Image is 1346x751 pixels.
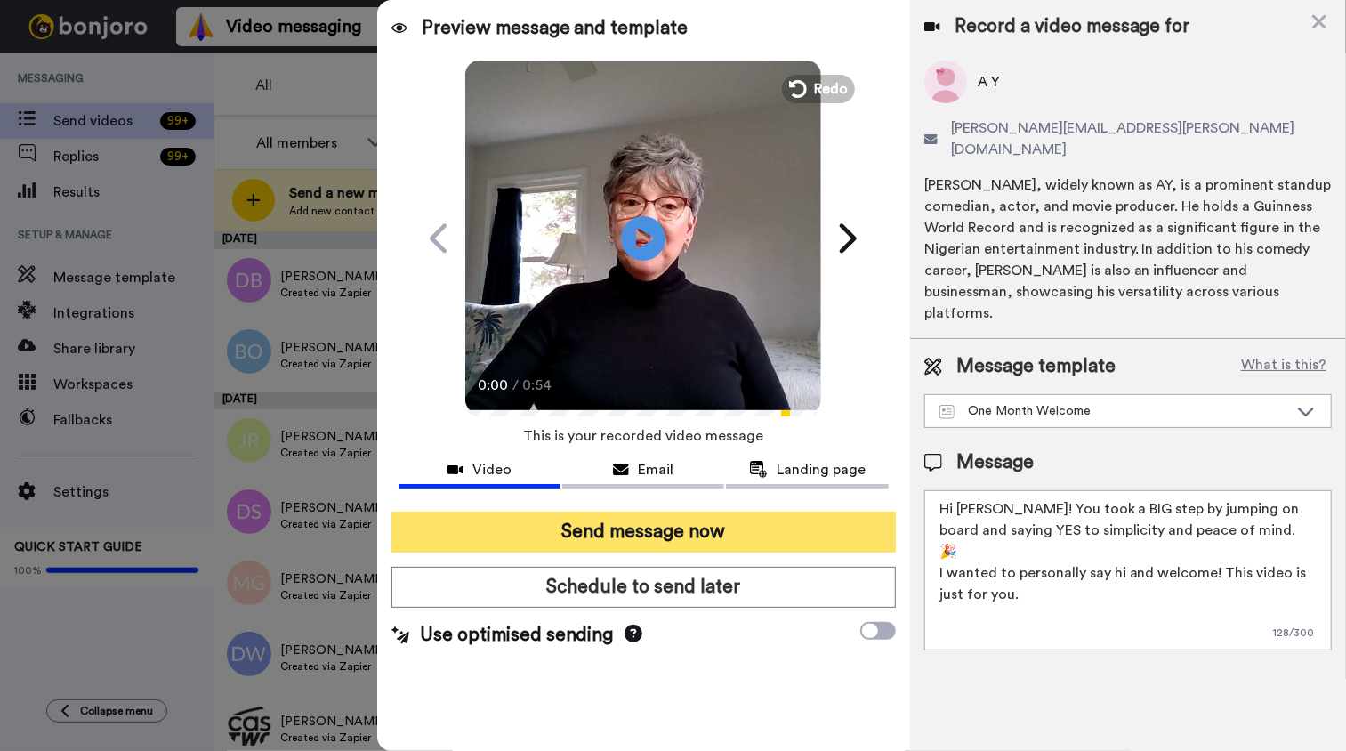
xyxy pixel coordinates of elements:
textarea: Hi [PERSON_NAME]! You took a BIG step by jumping on board and saying YES to simplicity and peace ... [924,490,1332,650]
span: [PERSON_NAME][EMAIL_ADDRESS][PERSON_NAME][DOMAIN_NAME] [952,117,1332,160]
img: Message-temps.svg [939,405,955,419]
span: This is your recorded video message [523,416,763,456]
span: 0:00 [478,375,509,396]
span: Video [472,459,512,480]
button: Send message now [391,512,896,553]
button: What is this? [1236,353,1332,380]
div: One Month Welcome [939,402,1288,420]
span: 0:54 [522,375,553,396]
button: Schedule to send later [391,567,896,608]
span: / [512,375,519,396]
span: Landing page [777,459,866,480]
span: Email [638,459,673,480]
span: Message template [956,353,1116,380]
span: Use optimised sending [420,622,614,649]
span: Message [956,449,1034,476]
div: [PERSON_NAME], widely known as AY, is a prominent standup comedian, actor, and movie producer. He... [924,174,1332,324]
